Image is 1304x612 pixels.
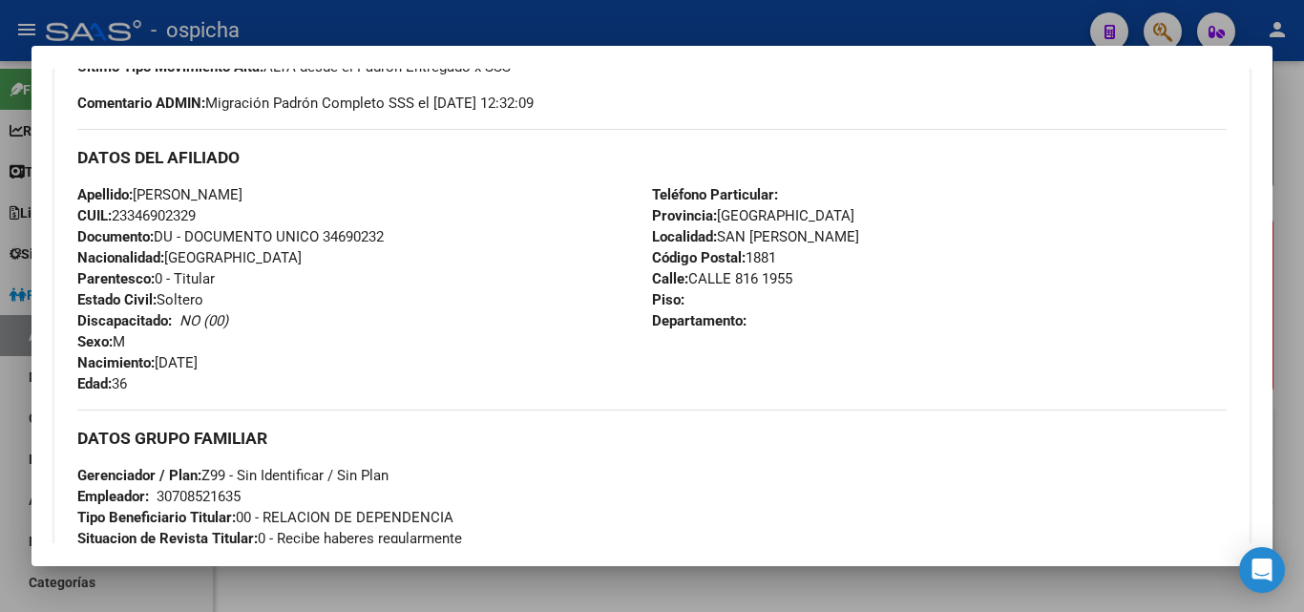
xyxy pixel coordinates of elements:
[77,270,215,287] span: 0 - Titular
[77,530,258,547] strong: Situacion de Revista Titular:
[77,291,157,308] strong: Estado Civil:
[652,312,747,329] strong: Departamento:
[652,270,792,287] span: CALLE 816 1955
[77,333,113,350] strong: Sexo:
[77,509,236,526] strong: Tipo Beneficiario Titular:
[77,249,164,266] strong: Nacionalidad:
[77,354,155,371] strong: Nacimiento:
[652,291,684,308] strong: Piso:
[77,488,149,505] strong: Empleador:
[652,249,776,266] span: 1881
[652,228,717,245] strong: Localidad:
[77,375,112,392] strong: Edad:
[77,354,198,371] span: [DATE]
[77,95,205,112] strong: Comentario ADMIN:
[652,207,854,224] span: [GEOGRAPHIC_DATA]
[77,428,1227,449] h3: DATOS GRUPO FAMILIAR
[77,291,203,308] span: Soltero
[652,207,717,224] strong: Provincia:
[77,333,125,350] span: M
[652,186,778,203] strong: Teléfono Particular:
[77,530,462,547] span: 0 - Recibe haberes regularmente
[652,249,746,266] strong: Código Postal:
[1239,547,1285,593] div: Open Intercom Messenger
[77,270,155,287] strong: Parentesco:
[652,270,688,287] strong: Calle:
[77,228,154,245] strong: Documento:
[77,375,127,392] span: 36
[77,207,196,224] span: 23346902329
[77,249,302,266] span: [GEOGRAPHIC_DATA]
[77,509,453,526] span: 00 - RELACION DE DEPENDENCIA
[157,486,241,507] div: 30708521635
[179,312,228,329] i: NO (00)
[77,467,201,484] strong: Gerenciador / Plan:
[77,93,534,114] span: Migración Padrón Completo SSS el [DATE] 12:32:09
[77,312,172,329] strong: Discapacitado:
[77,467,389,484] span: Z99 - Sin Identificar / Sin Plan
[652,228,859,245] span: SAN [PERSON_NAME]
[77,186,133,203] strong: Apellido:
[77,207,112,224] strong: CUIL:
[77,186,242,203] span: [PERSON_NAME]
[77,147,1227,168] h3: DATOS DEL AFILIADO
[77,228,384,245] span: DU - DOCUMENTO UNICO 34690232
